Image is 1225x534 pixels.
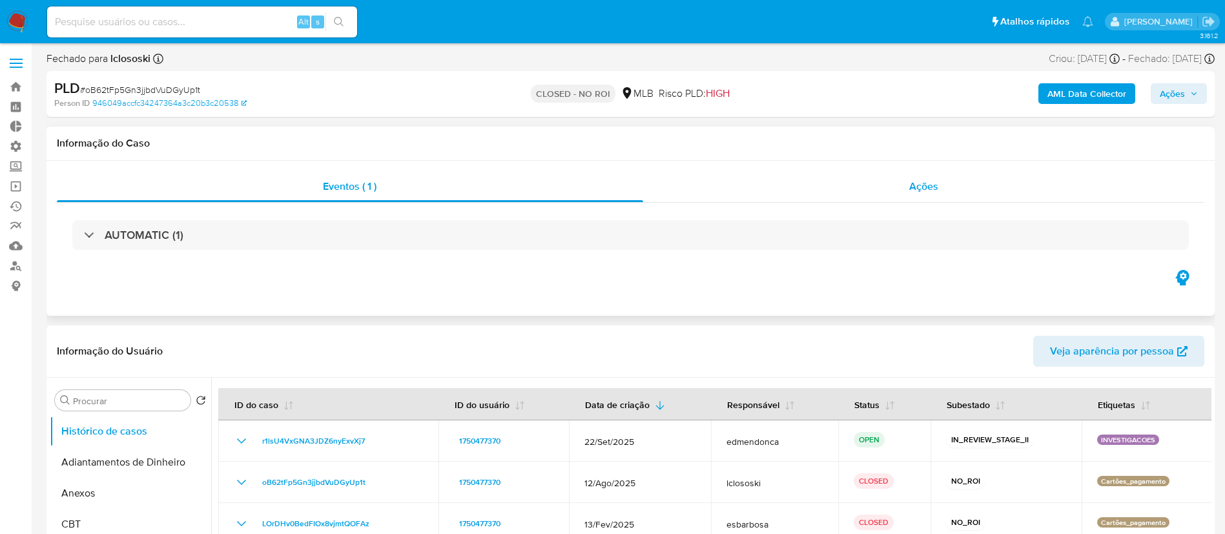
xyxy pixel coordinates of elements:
[1047,83,1126,104] b: AML Data Collector
[531,85,615,103] p: CLOSED - NO ROI
[325,13,352,31] button: search-icon
[50,416,211,447] button: Histórico de casos
[1000,15,1069,28] span: Atalhos rápidos
[1124,15,1197,28] p: adriano.brito@mercadolivre.com
[50,447,211,478] button: Adiantamentos de Dinheiro
[1122,52,1126,66] span: -
[105,228,183,242] h3: AUTOMATIC (1)
[57,137,1204,150] h1: Informação do Caso
[316,15,320,28] span: s
[1049,52,1120,66] div: Criou: [DATE]
[1128,52,1215,66] div: Fechado: [DATE]
[57,345,163,358] h1: Informação do Usuário
[92,98,247,109] a: 946049accfc34247364a3c20b3c20538
[298,15,309,28] span: Alt
[909,179,938,194] span: Ações
[54,77,80,98] b: PLD
[1151,83,1207,104] button: Ações
[80,83,200,96] span: # oB62tFp5Gn3jjbdVuDGyUp1t
[1038,83,1135,104] button: AML Data Collector
[50,478,211,509] button: Anexos
[323,179,376,194] span: Eventos ( 1 )
[621,87,654,101] div: MLB
[659,87,730,101] span: Risco PLD:
[1160,83,1185,104] span: Ações
[1202,15,1215,28] a: Sair
[54,98,90,109] b: Person ID
[1050,336,1174,367] span: Veja aparência por pessoa
[73,395,185,407] input: Procurar
[1082,16,1093,27] a: Notificações
[72,220,1189,250] div: AUTOMATIC (1)
[706,86,730,101] span: HIGH
[60,395,70,406] button: Procurar
[46,52,150,66] span: Fechado para
[196,395,206,409] button: Retornar ao pedido padrão
[1033,336,1204,367] button: Veja aparência por pessoa
[108,51,150,66] b: lclososki
[47,14,357,30] input: Pesquise usuários ou casos...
